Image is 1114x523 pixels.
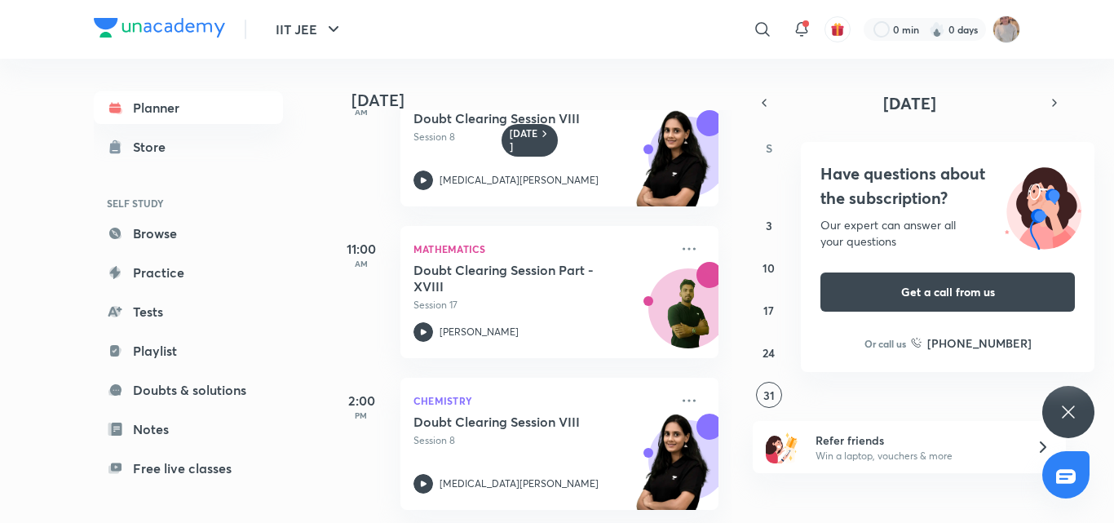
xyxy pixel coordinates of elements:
[763,388,775,403] abbr: August 31, 2025
[329,107,394,117] p: AM
[440,173,599,188] p: [MEDICAL_DATA][PERSON_NAME]
[860,140,866,156] abbr: Tuesday
[329,239,394,259] h5: 11:00
[94,18,225,38] img: Company Logo
[94,18,225,42] a: Company Logo
[927,335,1032,352] h6: [PHONE_NUMBER]
[763,260,775,276] abbr: August 10, 2025
[766,140,772,156] abbr: Sunday
[953,140,959,156] abbr: Thursday
[94,256,283,289] a: Practice
[440,325,519,339] p: [PERSON_NAME]
[756,212,782,238] button: August 3, 2025
[1000,140,1006,156] abbr: Friday
[413,130,670,144] p: Session 8
[864,336,906,351] p: Or call us
[649,277,727,356] img: Avatar
[629,110,718,223] img: unacademy
[413,110,617,126] h5: Doubt Clearing Session VIII
[413,262,617,295] h5: Doubt Clearing Session Part - XVIII
[413,298,670,312] p: Session 17
[94,189,283,217] h6: SELF STUDY
[94,91,283,124] a: Planner
[820,162,1075,211] h4: Have questions about the subscription?
[992,162,1094,250] img: ttu_illustration_new.svg
[510,127,538,153] h6: [DATE]
[94,335,283,367] a: Playlist
[911,335,1032,352] a: [PHONE_NUMBER]
[413,414,617,430] h5: Doubt Clearing Session VIII
[440,476,599,491] p: [MEDICAL_DATA][PERSON_NAME]
[133,137,175,157] div: Store
[94,295,283,328] a: Tests
[413,391,670,410] p: Chemistry
[94,217,283,250] a: Browse
[816,432,1016,449] h6: Refer friends
[929,21,945,38] img: streak
[992,16,1020,43] img: Apeksha dubey
[830,22,845,37] img: avatar
[756,382,782,408] button: August 31, 2025
[329,259,394,268] p: AM
[94,131,283,163] a: Store
[756,339,782,366] button: August 24, 2025
[824,16,851,42] button: avatar
[351,91,735,110] h4: [DATE]
[1046,140,1053,156] abbr: Saturday
[329,391,394,410] h5: 2:00
[883,92,936,114] span: [DATE]
[763,303,774,318] abbr: August 17, 2025
[820,217,1075,250] div: Our expert can answer all your questions
[811,140,821,156] abbr: Monday
[329,410,394,420] p: PM
[756,297,782,323] button: August 17, 2025
[766,218,772,233] abbr: August 3, 2025
[766,431,798,463] img: referral
[413,433,670,448] p: Session 8
[905,140,917,156] abbr: Wednesday
[820,273,1075,312] button: Get a call from us
[413,239,670,259] p: Mathematics
[94,452,283,485] a: Free live classes
[94,413,283,445] a: Notes
[763,345,775,361] abbr: August 24, 2025
[266,13,353,46] button: IIT JEE
[756,255,782,281] button: August 10, 2025
[816,449,1016,463] p: Win a laptop, vouchers & more
[94,374,283,406] a: Doubts & solutions
[776,91,1043,114] button: [DATE]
